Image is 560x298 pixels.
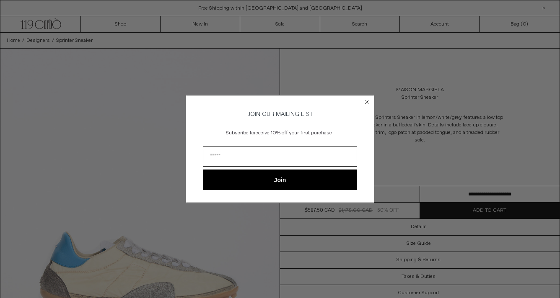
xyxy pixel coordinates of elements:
input: Email [203,146,357,167]
button: Join [203,170,357,190]
span: Subscribe to [226,130,254,136]
button: Close dialog [363,98,371,106]
span: JOIN OUR MAILING LIST [247,110,313,118]
span: receive 10% off your first purchase [254,130,332,136]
